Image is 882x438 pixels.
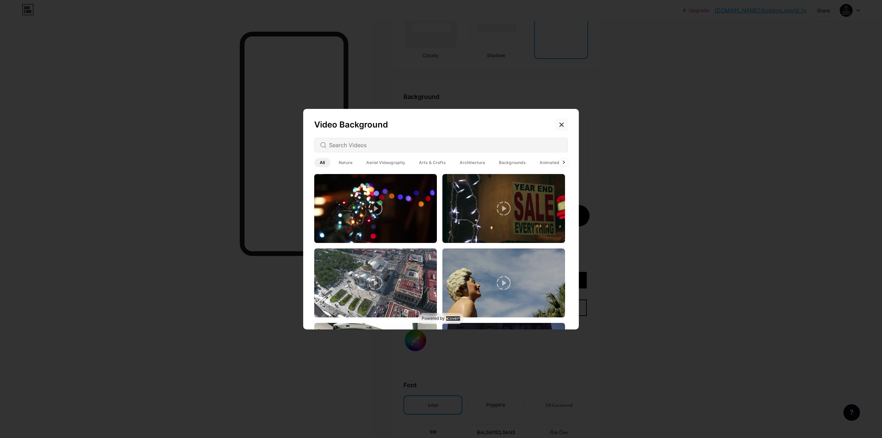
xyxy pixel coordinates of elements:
span: All [314,158,330,167]
span: Architecture [454,158,491,167]
span: Powered by [422,316,445,321]
span: Arts & Crafts [413,158,451,167]
span: Aerial Videography [361,158,411,167]
span: Backgrounds [493,158,531,167]
span: Nature [333,158,358,167]
span: Video Background [314,120,388,130]
span: Animated [534,158,565,167]
input: Search Videos [329,141,562,149]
